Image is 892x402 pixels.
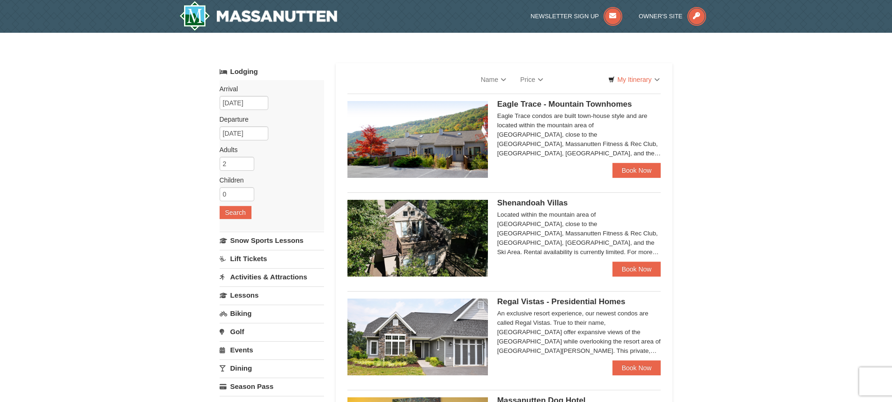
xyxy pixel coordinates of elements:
[497,297,626,306] span: Regal Vistas - Presidential Homes
[497,309,661,356] div: An exclusive resort experience, our newest condos are called Regal Vistas. True to their name, [G...
[497,198,568,207] span: Shenandoah Villas
[497,111,661,158] div: Eagle Trace condos are built town-house style and are located within the mountain area of [GEOGRA...
[531,13,599,20] span: Newsletter Sign Up
[220,268,324,285] a: Activities & Attractions
[347,200,488,277] img: 19219019-2-e70bf45f.jpg
[220,341,324,358] a: Events
[474,70,513,89] a: Name
[179,1,338,31] a: Massanutten Resort
[220,232,324,249] a: Snow Sports Lessons
[220,286,324,304] a: Lessons
[220,63,324,80] a: Lodging
[497,210,661,257] div: Located within the mountain area of [GEOGRAPHIC_DATA], close to the [GEOGRAPHIC_DATA], Massanutte...
[220,378,324,395] a: Season Pass
[602,73,665,87] a: My Itinerary
[220,359,324,377] a: Dining
[531,13,622,20] a: Newsletter Sign Up
[220,305,324,322] a: Biking
[179,1,338,31] img: Massanutten Resort Logo
[220,115,317,124] label: Departure
[220,250,324,267] a: Lift Tickets
[639,13,683,20] span: Owner's Site
[220,206,251,219] button: Search
[639,13,706,20] a: Owner's Site
[513,70,550,89] a: Price
[347,299,488,375] img: 19218991-1-902409a9.jpg
[612,360,661,375] a: Book Now
[497,100,632,109] span: Eagle Trace - Mountain Townhomes
[612,262,661,277] a: Book Now
[612,163,661,178] a: Book Now
[220,84,317,94] label: Arrival
[220,145,317,154] label: Adults
[220,175,317,185] label: Children
[347,101,488,178] img: 19218983-1-9b289e55.jpg
[220,323,324,340] a: Golf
